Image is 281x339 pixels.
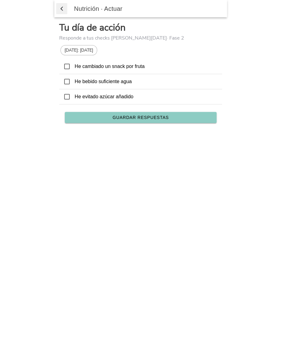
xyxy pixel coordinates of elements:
ion-label: He bebido suficiente agua [75,78,217,85]
b: Tu día de acción [59,21,126,34]
span: · Fase 2 [167,35,184,41]
ion-label: [DATE]: [DATE] [64,47,93,53]
ion-label: He cambiado un snack por fruta [75,63,217,70]
ion-label: He evitado azúcar añadido [75,94,217,100]
ion-title: Nutrición · Actuar [68,5,227,12]
span: Guardar respuestas [112,115,168,120]
p: Responde a tus checks [PERSON_NAME][DATE] [59,35,222,41]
